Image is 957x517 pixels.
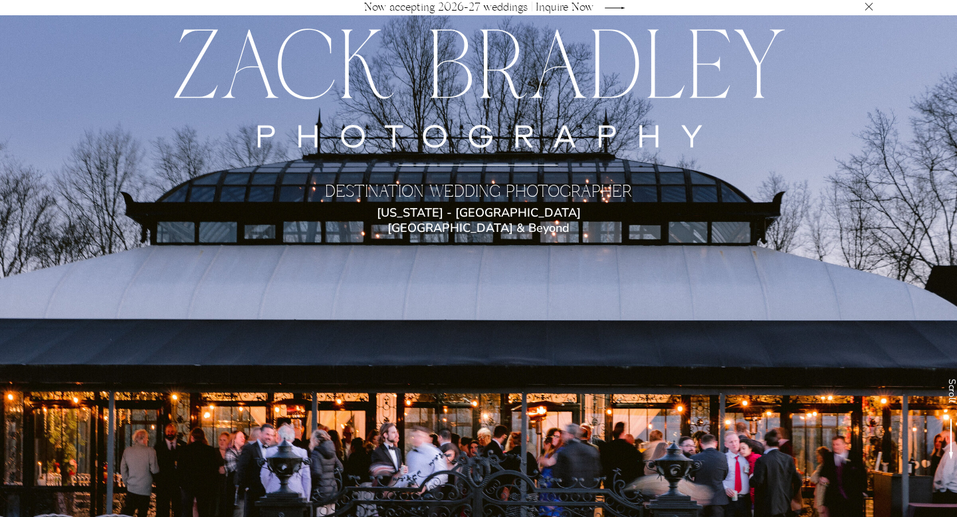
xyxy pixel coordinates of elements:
[354,205,603,223] p: [US_STATE] - [GEOGRAPHIC_DATA] [GEOGRAPHIC_DATA] & Beyond
[358,3,599,13] a: Now accepting 2026-27 weddings | Inquire Now
[278,182,679,205] h2: Destination Wedding Photographer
